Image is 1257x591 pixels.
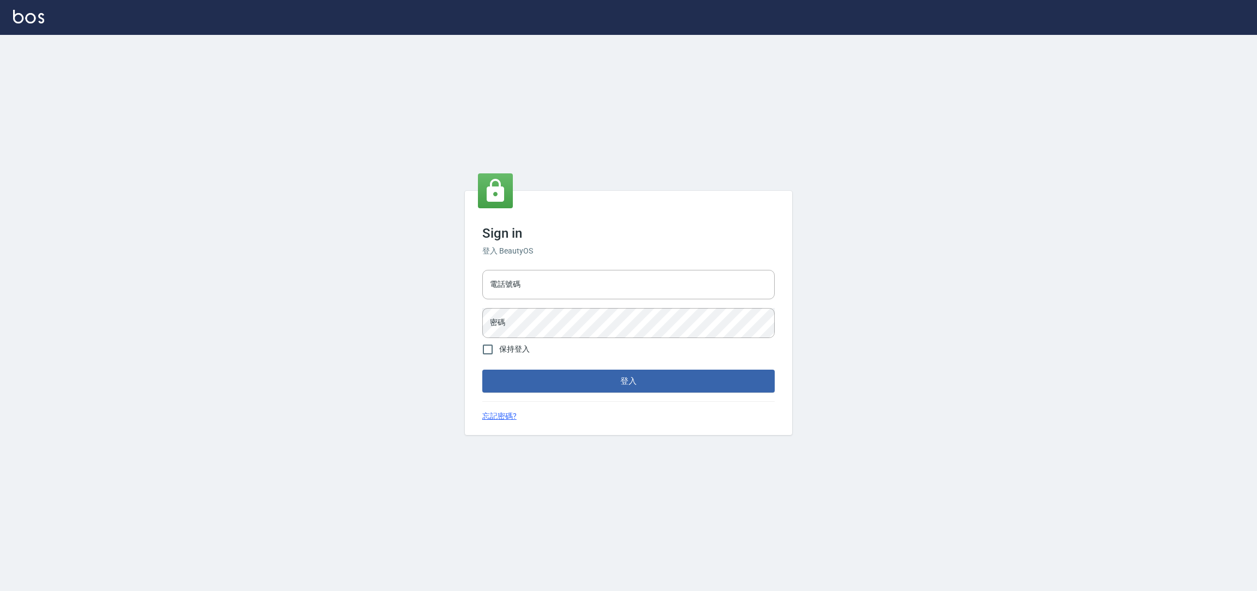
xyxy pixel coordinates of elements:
a: 忘記密碼? [482,411,517,422]
h3: Sign in [482,226,775,241]
h6: 登入 BeautyOS [482,245,775,257]
span: 保持登入 [499,343,530,355]
button: 登入 [482,370,775,393]
img: Logo [13,10,44,23]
